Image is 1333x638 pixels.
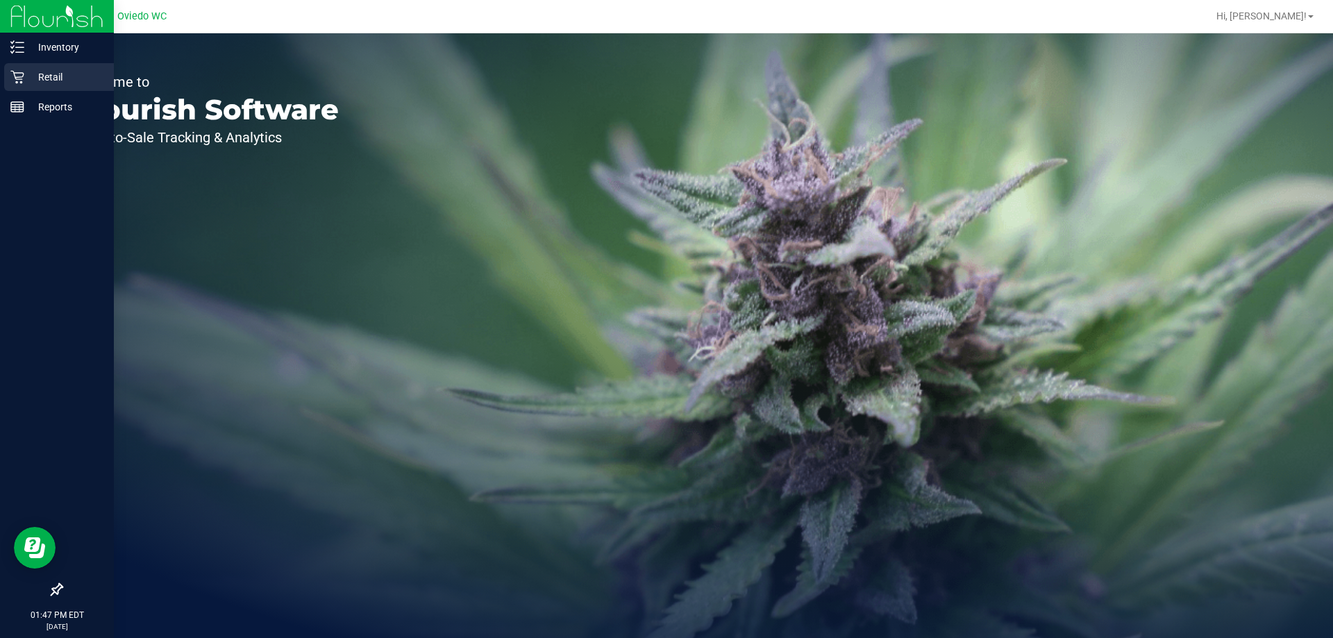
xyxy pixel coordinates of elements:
[117,10,167,22] span: Oviedo WC
[10,40,24,54] inline-svg: Inventory
[10,70,24,84] inline-svg: Retail
[14,527,56,569] iframe: Resource center
[6,621,108,632] p: [DATE]
[24,69,108,85] p: Retail
[24,39,108,56] p: Inventory
[10,100,24,114] inline-svg: Reports
[1216,10,1307,22] span: Hi, [PERSON_NAME]!
[6,609,108,621] p: 01:47 PM EDT
[75,96,339,124] p: Flourish Software
[75,131,339,144] p: Seed-to-Sale Tracking & Analytics
[75,75,339,89] p: Welcome to
[24,99,108,115] p: Reports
